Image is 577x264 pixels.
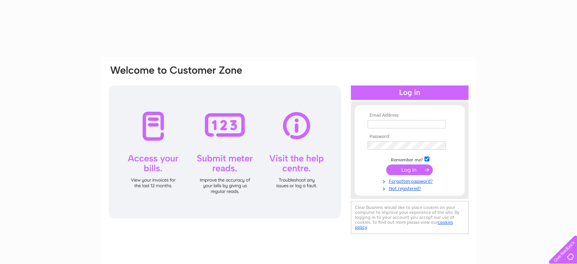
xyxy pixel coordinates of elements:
div: Clear Business would like to place cookies on your computer to improve your experience of the sit... [351,201,469,234]
a: Not registered? [368,184,454,191]
a: Forgotten password? [368,177,454,184]
th: Password: [366,134,454,139]
td: Remember me? [366,155,454,163]
a: cookies policy [355,220,453,230]
input: Submit [386,164,433,175]
th: Email Address: [366,113,454,118]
